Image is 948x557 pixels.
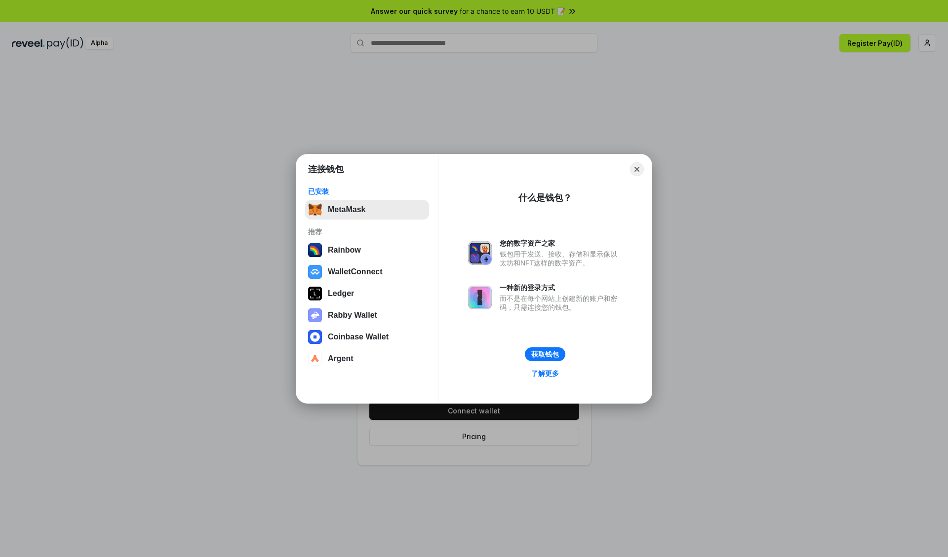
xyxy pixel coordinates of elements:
[468,241,492,265] img: svg+xml,%3Csvg%20xmlns%3D%22http%3A%2F%2Fwww.w3.org%2F2000%2Fsvg%22%20fill%3D%22none%22%20viewBox...
[328,267,383,276] div: WalletConnect
[500,239,622,248] div: 您的数字资产之家
[308,265,322,279] img: svg+xml,%3Csvg%20width%3D%2228%22%20height%3D%2228%22%20viewBox%3D%220%200%2028%2028%22%20fill%3D...
[518,192,572,204] div: 什么是钱包？
[525,347,565,361] button: 获取钱包
[308,203,322,217] img: svg+xml,%3Csvg%20fill%3D%22none%22%20height%3D%2233%22%20viewBox%3D%220%200%2035%2033%22%20width%...
[305,349,429,369] button: Argent
[308,163,344,175] h1: 连接钱包
[308,243,322,257] img: svg+xml,%3Csvg%20width%3D%22120%22%20height%3D%22120%22%20viewBox%3D%220%200%20120%20120%22%20fil...
[500,294,622,312] div: 而不是在每个网站上创建新的账户和密码，只需连接您的钱包。
[500,250,622,267] div: 钱包用于发送、接收、存储和显示像以太坊和NFT这样的数字资产。
[525,367,565,380] a: 了解更多
[328,246,361,255] div: Rainbow
[500,283,622,292] div: 一种新的登录方式
[328,205,365,214] div: MetaMask
[305,284,429,303] button: Ledger
[308,287,322,300] img: svg+xml,%3Csvg%20xmlns%3D%22http%3A%2F%2Fwww.w3.org%2F2000%2Fsvg%22%20width%3D%2228%22%20height%3...
[305,262,429,282] button: WalletConnect
[308,352,322,366] img: svg+xml,%3Csvg%20width%3D%2228%22%20height%3D%2228%22%20viewBox%3D%220%200%2028%2028%22%20fill%3D...
[328,289,354,298] div: Ledger
[630,162,644,176] button: Close
[308,308,322,322] img: svg+xml,%3Csvg%20xmlns%3D%22http%3A%2F%2Fwww.w3.org%2F2000%2Fsvg%22%20fill%3D%22none%22%20viewBox...
[305,327,429,347] button: Coinbase Wallet
[305,200,429,220] button: MetaMask
[531,350,559,359] div: 获取钱包
[531,369,559,378] div: 了解更多
[328,333,389,341] div: Coinbase Wallet
[308,227,426,236] div: 推荐
[305,305,429,325] button: Rabby Wallet
[308,187,426,196] div: 已安装
[468,286,492,309] img: svg+xml,%3Csvg%20xmlns%3D%22http%3A%2F%2Fwww.w3.org%2F2000%2Fsvg%22%20fill%3D%22none%22%20viewBox...
[305,240,429,260] button: Rainbow
[328,354,354,363] div: Argent
[328,311,377,320] div: Rabby Wallet
[308,330,322,344] img: svg+xml,%3Csvg%20width%3D%2228%22%20height%3D%2228%22%20viewBox%3D%220%200%2028%2028%22%20fill%3D...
